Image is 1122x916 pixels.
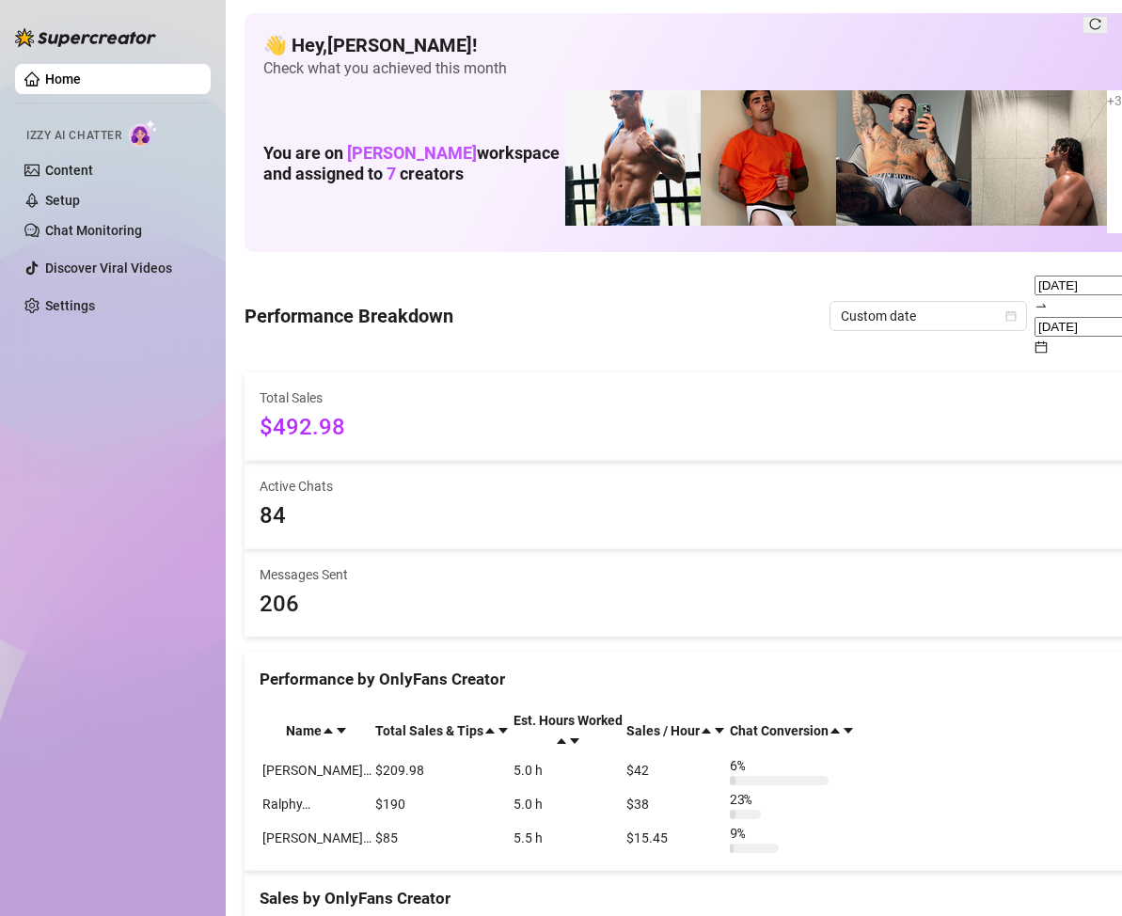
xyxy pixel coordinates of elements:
th: Name [261,709,372,752]
span: caret-up [829,724,842,737]
span: caret-down [335,724,348,737]
img: Justin [701,90,836,226]
img: AI Chatter [129,119,158,147]
span: Chat Conversion [730,723,829,738]
span: 9 % [730,823,760,844]
th: Chat Conversion [729,709,856,752]
td: $85 [374,822,511,854]
span: caret-up [555,734,568,748]
span: Izzy AI Chatter [26,127,121,145]
h4: 👋 Hey, [PERSON_NAME] ! [263,32,1122,58]
th: Total Sales & Tips [374,709,511,752]
span: swap-right [1035,299,1048,312]
td: $42 [625,754,727,786]
td: $209.98 [374,754,511,786]
span: 7 [387,164,396,183]
a: Setup [45,193,80,208]
td: 5.5 h [513,822,624,854]
span: calendar [1005,310,1017,322]
span: 23 % [730,789,760,810]
td: 5.0 h [513,788,624,820]
td: $15.45 [625,822,727,854]
td: Ralphy… [261,788,372,820]
span: caret-down [568,734,581,748]
a: Chat Monitoring [45,223,142,238]
img: George [836,90,972,226]
span: + 3 [1107,93,1122,108]
td: [PERSON_NAME]… [261,754,372,786]
img: JUSTIN [565,90,701,226]
a: Discover Viral Videos [45,261,172,276]
td: 5.0 h [513,754,624,786]
a: Home [45,71,81,87]
span: caret-down [713,724,726,737]
span: Sales / Hour [626,723,700,738]
span: Check what you achieved this month [263,58,1122,79]
span: caret-up [322,724,335,737]
img: logo-BBDzfeDw.svg [15,28,156,47]
span: caret-up [700,724,713,737]
th: Sales / Hour [625,709,727,752]
span: Custom date [841,302,1016,330]
a: Settings [45,298,95,313]
td: $190 [374,788,511,820]
span: [PERSON_NAME] [347,143,477,163]
span: caret-down [497,724,510,737]
span: Total Sales & Tips [375,723,483,738]
span: Name [286,723,322,738]
a: Content [45,163,93,178]
div: Est. Hours Worked [514,710,623,731]
span: caret-down [842,724,855,737]
h4: Performance Breakdown [245,303,453,329]
h1: You are on workspace and assigned to creators [263,143,565,184]
span: 6 % [730,755,760,776]
span: caret-up [483,724,497,737]
span: calendar [1035,340,1048,354]
td: $38 [625,788,727,820]
span: reload [1089,18,1101,30]
span: to [1035,298,1048,313]
td: [PERSON_NAME]… [261,822,372,854]
img: Ralphy [972,90,1107,226]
